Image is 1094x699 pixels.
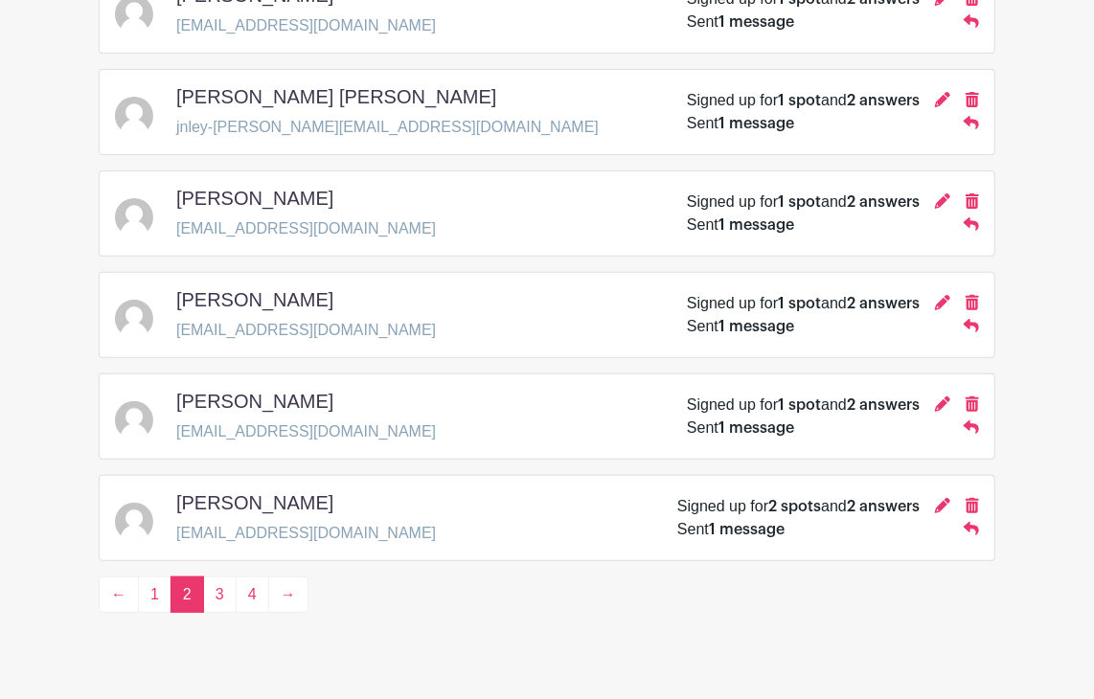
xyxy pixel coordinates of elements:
a: 4 [236,576,269,613]
span: 1 message [718,319,794,334]
span: 1 spot [778,93,821,108]
img: default-ce2991bfa6775e67f084385cd625a349d9dcbb7a52a09fb2fda1e96e2d18dcdb.png [115,198,153,237]
div: Sent [687,11,794,34]
p: [EMAIL_ADDRESS][DOMAIN_NAME] [176,14,436,37]
p: [EMAIL_ADDRESS][DOMAIN_NAME] [176,319,436,342]
a: → [268,576,308,613]
span: 2 spots [768,499,821,514]
div: Signed up for and [687,292,920,315]
h5: [PERSON_NAME] [PERSON_NAME] [176,85,497,108]
div: Signed up for and [687,191,920,214]
span: 1 spot [778,397,821,413]
span: 1 spot [778,194,821,210]
div: Sent [677,518,785,541]
span: 1 message [718,420,794,436]
span: 1 message [709,522,785,537]
span: 2 answers [847,194,920,210]
span: 2 answers [847,499,920,514]
h5: [PERSON_NAME] [176,491,333,514]
span: 2 answers [847,296,920,311]
img: default-ce2991bfa6775e67f084385cd625a349d9dcbb7a52a09fb2fda1e96e2d18dcdb.png [115,503,153,541]
div: Sent [687,214,794,237]
span: 1 message [718,217,794,233]
p: jnley-[PERSON_NAME][EMAIL_ADDRESS][DOMAIN_NAME] [176,116,599,139]
img: default-ce2991bfa6775e67f084385cd625a349d9dcbb7a52a09fb2fda1e96e2d18dcdb.png [115,401,153,440]
h5: [PERSON_NAME] [176,288,333,311]
h5: [PERSON_NAME] [176,390,333,413]
p: [EMAIL_ADDRESS][DOMAIN_NAME] [176,217,436,240]
div: Signed up for and [687,394,920,417]
h5: [PERSON_NAME] [176,187,333,210]
a: 1 [138,576,171,613]
div: Sent [687,112,794,135]
p: [EMAIL_ADDRESS][DOMAIN_NAME] [176,420,436,443]
div: Signed up for and [677,495,920,518]
span: 2 answers [847,93,920,108]
div: Signed up for and [687,89,920,112]
span: 1 message [718,14,794,30]
div: Sent [687,417,794,440]
div: Sent [687,315,794,338]
a: 3 [203,576,237,613]
p: [EMAIL_ADDRESS][DOMAIN_NAME] [176,522,436,545]
a: ← [99,576,139,613]
img: default-ce2991bfa6775e67f084385cd625a349d9dcbb7a52a09fb2fda1e96e2d18dcdb.png [115,300,153,338]
span: 2 answers [847,397,920,413]
img: default-ce2991bfa6775e67f084385cd625a349d9dcbb7a52a09fb2fda1e96e2d18dcdb.png [115,97,153,135]
span: 1 spot [778,296,821,311]
span: 1 message [718,116,794,131]
span: 2 [171,576,204,613]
